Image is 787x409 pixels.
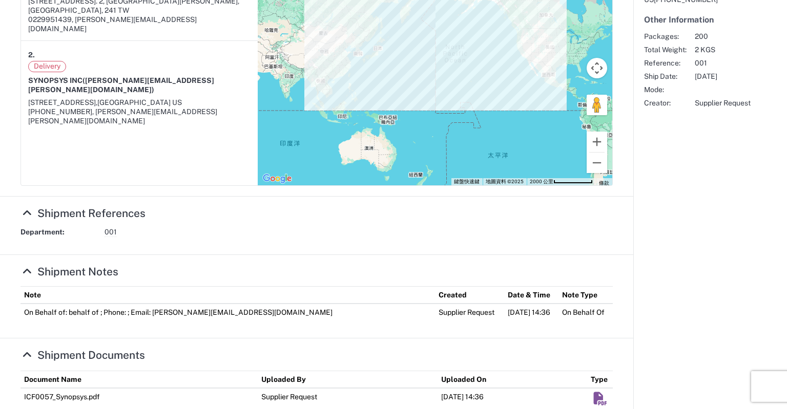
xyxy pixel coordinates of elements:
[435,286,504,304] th: Created
[20,371,258,389] th: Document Name
[97,98,182,106] span: [GEOGRAPHIC_DATA] US
[527,178,596,185] button: 地圖比例：每 73 像素 2000 公里
[28,61,66,72] span: Delivery
[486,179,524,184] span: 地圖資料 ©2025
[260,172,294,185] a: 在 Google 地圖上開啟這個區域 (開啟新視窗)
[20,207,146,220] a: Hide Details
[644,45,687,54] span: Total Weight:
[599,180,609,186] a: 條款
[695,98,751,107] span: Supplier Request
[644,58,687,68] span: Reference:
[258,371,438,389] th: Uploaded By
[587,132,607,152] button: 放大
[558,286,613,304] th: Note Type
[28,6,129,14] span: [GEOGRAPHIC_DATA], 241 TW
[438,388,587,408] td: [DATE] 14:36
[695,32,751,41] span: 200
[530,179,553,184] span: 2000 公里
[20,286,435,304] th: Note
[28,76,214,94] span: ([PERSON_NAME][EMAIL_ADDRESS][PERSON_NAME][DOMAIN_NAME])
[20,265,118,278] a: Hide Details
[105,227,117,237] span: 001
[28,15,251,33] div: 0229951439, [PERSON_NAME][EMAIL_ADDRESS][DOMAIN_NAME]
[260,172,294,185] img: Google
[20,286,613,320] table: Shipment Notes
[587,371,613,389] th: Type
[644,98,687,107] span: Creator:
[504,304,558,320] td: [DATE] 14:36
[28,98,97,106] span: [STREET_ADDRESS],
[592,392,608,405] em: Download
[644,85,687,94] span: Mode:
[695,72,751,81] span: [DATE]
[438,371,587,389] th: Uploaded On
[20,371,613,408] table: Shipment Documents
[587,58,607,78] button: 地圖攝影機控制項
[20,227,97,237] strong: Department:
[435,304,504,320] td: Supplier Request
[454,178,480,185] button: 鍵盤快速鍵
[20,388,258,408] td: ICF0057_Synopsys.pdf
[644,32,687,41] span: Packages:
[28,48,35,61] strong: 2.
[20,304,435,320] td: On Behalf of: behalf of ; Phone: ; Email: [PERSON_NAME][EMAIL_ADDRESS][DOMAIN_NAME]
[587,95,607,115] button: 將衣夾人拖曳到地圖上，就能開啟街景服務
[20,349,145,361] a: Hide Details
[695,58,751,68] span: 001
[28,76,214,94] strong: SYNOPSYS INC
[504,286,558,304] th: Date & Time
[695,45,751,54] span: 2 KGS
[644,72,687,81] span: Ship Date:
[587,153,607,173] button: 縮小
[558,304,613,320] td: On Behalf Of
[644,15,776,25] h5: Other Information
[28,107,251,125] div: [PHONE_NUMBER], [PERSON_NAME][EMAIL_ADDRESS][PERSON_NAME][DOMAIN_NAME]
[258,388,438,408] td: Supplier Request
